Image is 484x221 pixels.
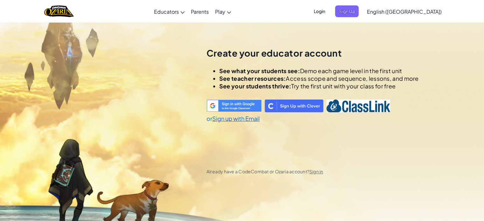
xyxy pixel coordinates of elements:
[265,100,323,112] img: clever_sso_button@2x.png
[219,75,286,82] span: See teacher resources:
[212,115,260,122] a: Sign up with Email
[326,100,390,112] img: classlink-logo-text.png
[207,115,212,122] span: or
[309,169,323,174] a: Sign in
[219,82,291,90] span: See your students thrive:
[300,67,402,74] span: Demo each game level in the first unit
[367,8,441,15] span: English ([GEOGRAPHIC_DATA])
[310,5,329,17] button: Login
[44,5,74,18] img: Home
[207,169,323,174] span: Already have a CodeCombat or Ozaria account?
[286,75,418,82] span: Access scope and sequence, lessons, and more
[188,3,212,20] a: Parents
[207,47,419,59] h2: Create your educator account
[291,82,396,90] span: Try the first unit with your class for free
[207,100,262,112] img: google_signin_classroom.png
[219,67,300,74] span: See what your students see:
[335,5,359,17] button: Sign Up
[212,3,234,20] a: Play
[154,8,179,15] span: Educators
[363,3,445,20] a: English ([GEOGRAPHIC_DATA])
[215,8,225,15] span: Play
[151,3,188,20] a: Educators
[44,5,74,18] a: Ozaria by CodeCombat logo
